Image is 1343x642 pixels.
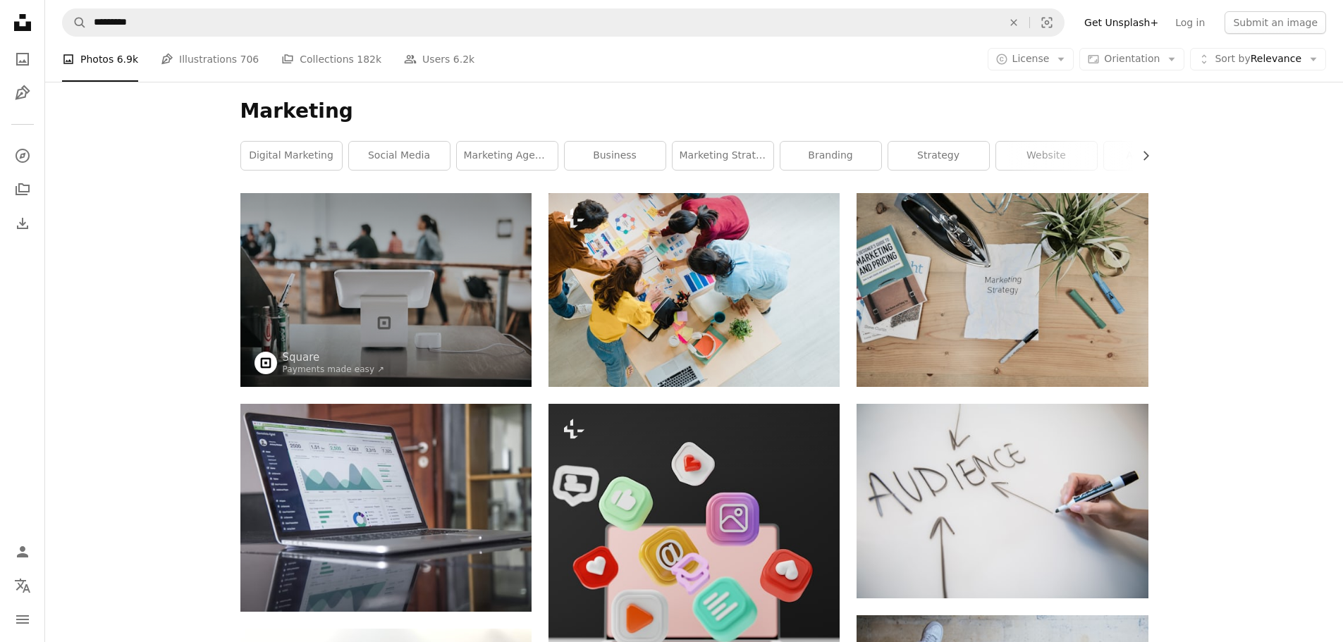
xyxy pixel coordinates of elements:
a: Log in / Sign up [8,538,37,566]
a: Log in [1167,11,1213,34]
span: 706 [240,51,259,67]
a: business [565,142,666,170]
a: advertising [1104,142,1205,170]
button: License [988,48,1074,70]
a: white printing paper with Marketing Strategy text [857,283,1148,296]
span: License [1012,53,1050,64]
img: Multiracial group of young creative people in smart casual wear discussing business brainstorming... [548,193,840,387]
span: 6.2k [453,51,474,67]
img: monitor on desk [240,193,532,387]
button: Submit an image [1225,11,1326,34]
span: Sort by [1215,53,1250,64]
a: strategy [888,142,989,170]
a: Explore [8,142,37,170]
img: person writing on white paper [857,404,1148,598]
a: person writing on white paper [857,494,1148,507]
h1: Marketing [240,99,1148,124]
a: laptop computer on glass-top table [240,501,532,514]
span: 182k [357,51,381,67]
button: Visual search [1030,9,1064,36]
button: Clear [998,9,1029,36]
a: Get Unsplash+ [1076,11,1167,34]
a: Collections [8,175,37,204]
a: Download History [8,209,37,237]
button: Orientation [1079,48,1184,70]
a: social media [349,142,450,170]
a: marketing strategy [673,142,773,170]
span: Relevance [1215,52,1301,66]
a: Collections 182k [281,37,381,82]
a: Square [283,350,385,364]
button: Menu [8,605,37,634]
a: Multiracial group of young creative people in smart casual wear discussing business brainstorming... [548,283,840,296]
a: digital marketing [241,142,342,170]
a: Photos [8,45,37,73]
button: Language [8,572,37,600]
a: a laptop with a bunch of app icons coming out of it [548,572,840,585]
form: Find visuals sitewide [62,8,1065,37]
a: Payments made easy ↗ [283,364,385,374]
a: Illustrations 706 [161,37,259,82]
a: website [996,142,1097,170]
button: scroll list to the right [1133,142,1148,170]
img: laptop computer on glass-top table [240,404,532,611]
a: Illustrations [8,79,37,107]
button: Search Unsplash [63,9,87,36]
a: marketing agency [457,142,558,170]
button: Sort byRelevance [1190,48,1326,70]
a: branding [780,142,881,170]
img: white printing paper with Marketing Strategy text [857,193,1148,387]
img: Go to Square's profile [255,352,277,374]
span: Orientation [1104,53,1160,64]
a: monitor on desk [240,283,532,296]
a: Users 6.2k [404,37,474,82]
